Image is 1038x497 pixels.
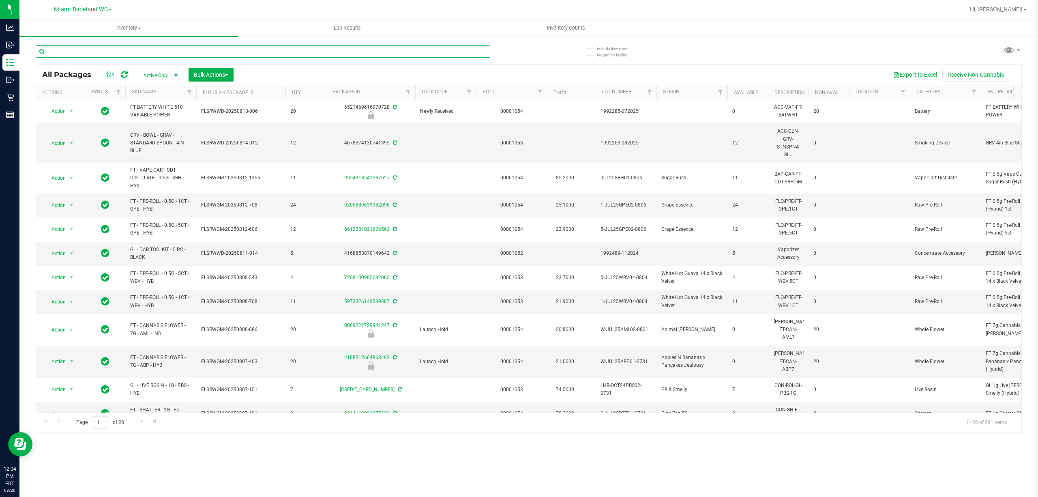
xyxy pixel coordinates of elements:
input: Search Package ID, Item Name, SKU, Lot or Part Number... [36,45,490,58]
span: 12 [732,139,763,147]
span: In Sync [101,224,109,235]
span: 11 [290,298,321,306]
span: 20 [813,108,844,115]
span: 0 [813,139,844,147]
div: Launch Hold [325,329,416,338]
span: select [66,200,77,211]
span: Whole Flower [915,326,976,333]
span: Action [44,324,66,336]
inline-svg: Analytics [6,24,14,32]
a: Category [916,89,940,95]
a: Inventory [19,19,238,37]
p: 08/20 [4,487,16,493]
div: FLO-PRE-FT-WBV.5CT [773,269,804,286]
a: 00001053 [500,275,523,280]
div: CON-SH-FT-PZT [773,405,804,422]
a: Filter [112,85,125,99]
span: Raw Pre-Roll [915,298,976,306]
a: 00001054 [500,411,523,416]
span: Action [44,384,66,395]
span: 0 [813,298,844,306]
div: [PERSON_NAME]-FT-CAN-ABP7 [773,349,804,374]
span: In Sync [101,408,109,419]
span: 20 [813,326,844,333]
span: 5 [290,250,321,257]
a: 4188312604868462 [344,355,390,360]
span: 21.9000 [552,296,578,308]
span: FT - VAPE CART CDT DISTILLATE - 0.5G - SRH - HYS [130,166,191,190]
span: 20 [813,358,844,366]
span: PB & Smelly [661,386,723,394]
span: Inventory Counts [536,24,596,32]
span: W-JUL25ABP01-0731 [600,358,652,366]
span: Action [44,105,66,117]
span: 5-JUL25WBV04-0804 [600,274,652,282]
span: Grape Essence [661,226,723,233]
span: Sync from Compliance System [392,140,397,146]
span: In Sync [101,172,109,183]
span: JUL25SRH01-0806 [600,174,652,182]
span: Vape Cart Distillate [915,174,976,182]
a: Non-Available [815,90,851,95]
a: PO ID [483,89,495,95]
span: FLSRWGM-20250812-708 [201,201,281,209]
span: Inventory [19,24,238,32]
span: GL - DAB TOOLKIT - 5 PC - BLACK [130,246,191,261]
span: 0 [813,174,844,182]
span: Shatter [915,410,976,417]
span: select [66,105,77,117]
span: Whole Flower [915,358,976,366]
span: 0 [813,226,844,233]
div: CON-ROL-GL-PBS-1G [773,381,804,398]
span: 0 [732,108,763,115]
a: Available [734,90,758,95]
span: Page of 28 [69,416,131,429]
span: 1992285-072025 [600,108,652,115]
span: Smoking Device [915,139,976,147]
span: Raw Pre-Roll [915,274,976,282]
span: select [66,324,77,336]
div: ACC-VAP-FT-BATWHT [773,103,804,120]
span: FT - CANNABIS FLOWER - 7G - ABP - HYB [130,354,191,369]
span: 7 [732,386,763,394]
a: Strain [663,89,680,95]
div: [PERSON_NAME]-FT-CAN-AML7 [773,317,804,342]
span: 0 [732,326,763,333]
span: 1 - 20 of 541 items [959,416,1013,428]
a: Sync Status [91,89,122,95]
span: FT - PRE-ROLL - 0.5G - 1CT - GPE - HYB [130,198,191,213]
button: Export to Excel [888,68,942,82]
span: 1992489-112024 [600,250,652,257]
a: Flourish Package ID [203,90,254,95]
span: Action [44,272,66,283]
span: Sync from Compliance System [392,226,397,232]
span: GL - LIVE ROSIN - 1G - PBS - HYB [130,382,191,397]
span: select [66,356,77,367]
span: In Sync [101,199,109,211]
span: Sync from Compliance System [392,202,397,208]
inline-svg: Inbound [6,41,14,49]
a: Location [856,89,878,95]
a: 0914162001977130 [344,411,390,416]
span: Action [44,172,66,184]
span: 23.7000 [552,272,578,284]
span: select [66,408,77,420]
span: 24 [732,201,763,209]
span: FLSRWGM-20250808-543 [201,274,281,282]
span: Action [44,408,66,420]
span: 75.3000 [552,408,578,420]
span: 0 [813,410,844,417]
a: Filter [183,85,196,99]
span: Sugar Rush [661,174,723,182]
span: 0 [732,358,763,366]
span: Sync from Compliance System [392,250,397,256]
span: select [66,224,77,235]
span: select [66,272,77,283]
div: 4678374130741395 [325,139,416,147]
inline-svg: Outbound [6,76,14,84]
a: 00001053 [500,299,523,304]
span: W-JUL25AML02-0801 [600,326,652,333]
span: 20 [290,108,321,115]
div: Actions [42,90,81,95]
span: 74.5000 [552,384,578,396]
